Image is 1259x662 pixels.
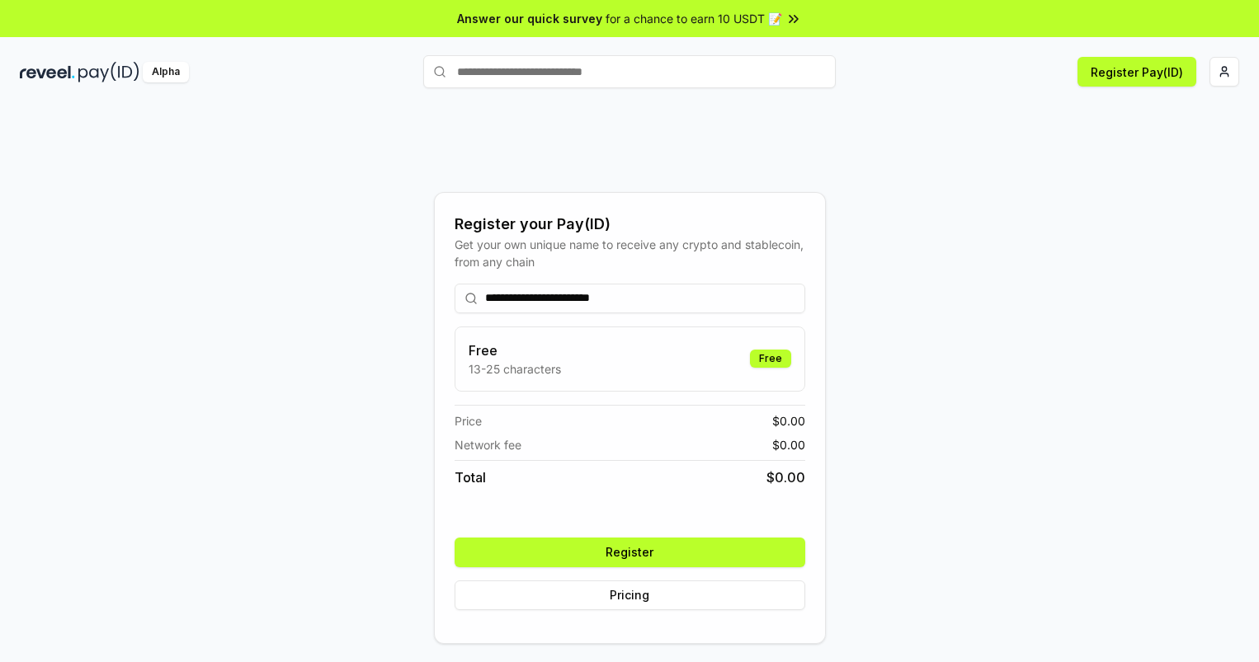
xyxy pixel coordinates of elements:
[457,10,602,27] span: Answer our quick survey
[772,412,805,430] span: $ 0.00
[20,62,75,82] img: reveel_dark
[455,580,805,610] button: Pricing
[455,213,805,236] div: Register your Pay(ID)
[1077,57,1196,87] button: Register Pay(ID)
[143,62,189,82] div: Alpha
[455,412,482,430] span: Price
[455,436,521,453] span: Network fee
[772,436,805,453] span: $ 0.00
[750,350,791,368] div: Free
[455,538,805,567] button: Register
[606,10,782,27] span: for a chance to earn 10 USDT 📝
[455,467,486,487] span: Total
[766,467,805,487] span: $ 0.00
[78,62,139,82] img: pay_id
[455,236,805,270] div: Get your own unique name to receive any crypto and stablecoin, from any chain
[469,360,561,378] p: 13-25 characters
[469,340,561,360] h3: Free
